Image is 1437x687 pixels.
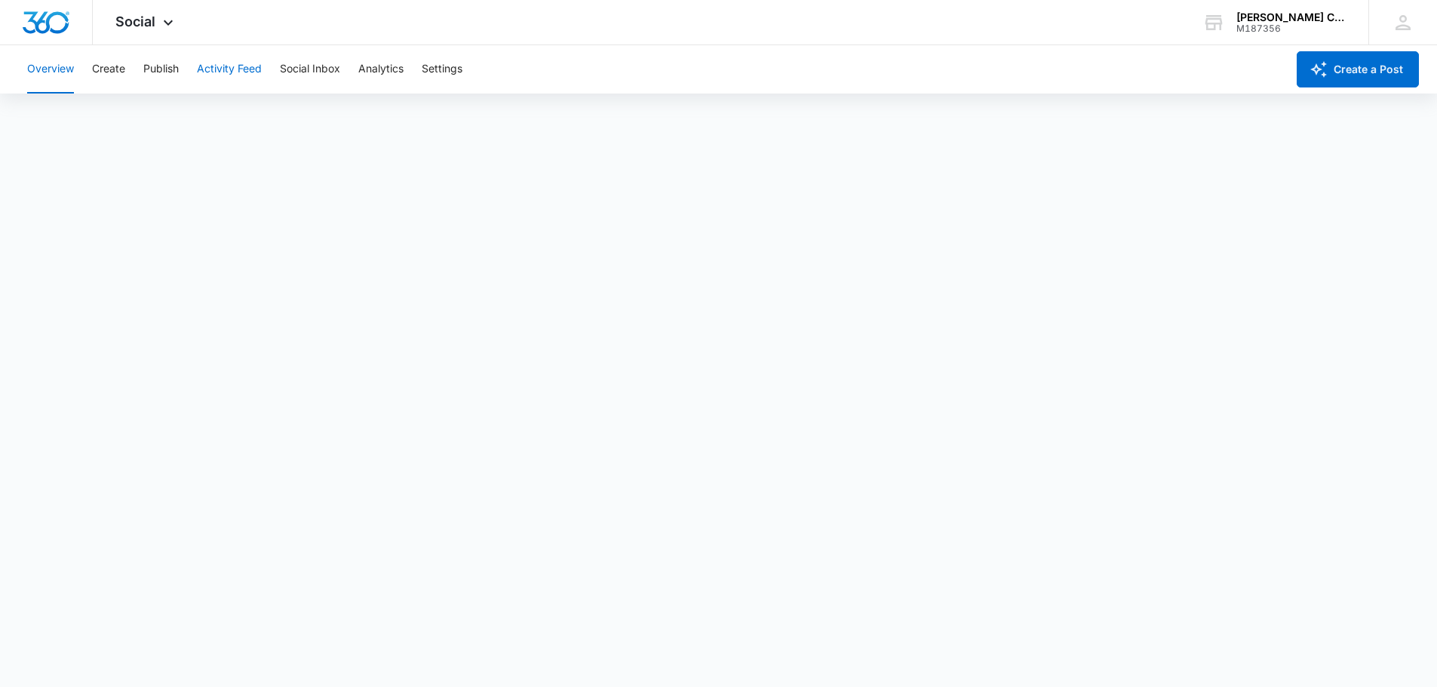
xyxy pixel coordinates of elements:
button: Settings [422,45,462,94]
button: Overview [27,45,74,94]
button: Social Inbox [280,45,340,94]
span: Social [115,14,155,29]
button: Activity Feed [197,45,262,94]
button: Publish [143,45,179,94]
div: account name [1236,11,1346,23]
button: Create a Post [1297,51,1419,87]
button: Create [92,45,125,94]
button: Analytics [358,45,404,94]
div: account id [1236,23,1346,34]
